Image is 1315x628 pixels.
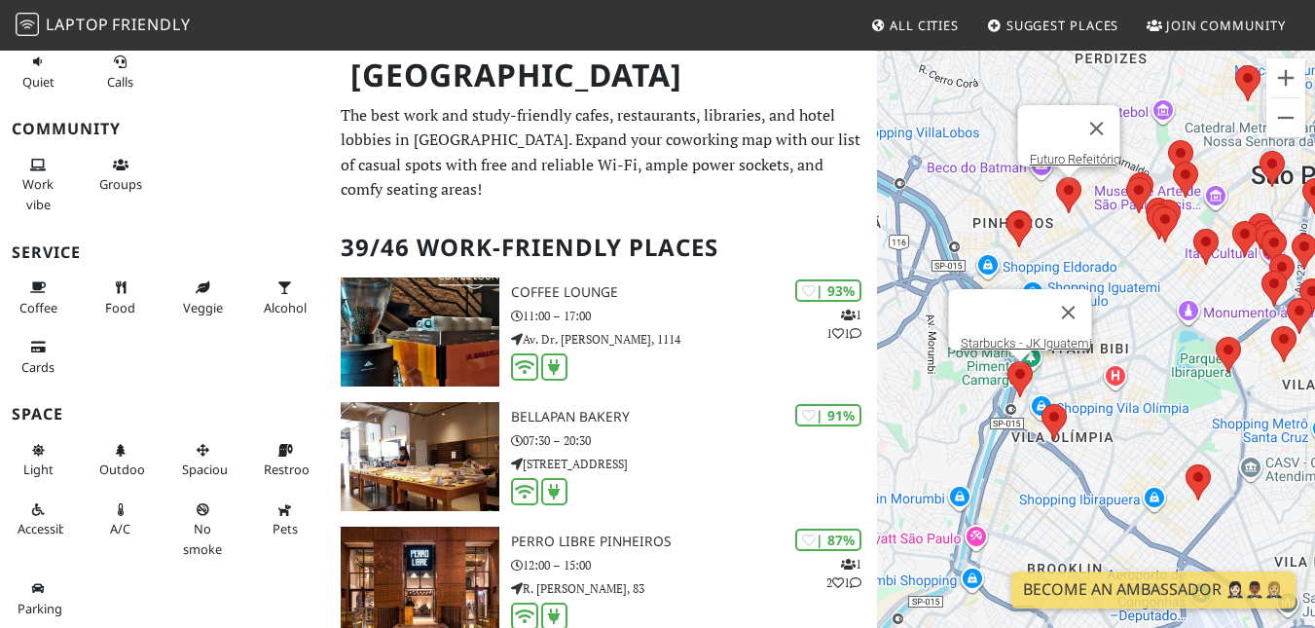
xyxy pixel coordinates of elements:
[112,14,190,35] span: Friendly
[93,272,146,323] button: Food
[12,494,64,545] button: Accessible
[107,73,133,91] span: Video/audio calls
[12,149,64,220] button: Work vibe
[16,13,39,36] img: LaptopFriendly
[183,299,223,316] span: Veggie
[341,218,865,277] h2: 39/46 Work-Friendly Places
[511,455,876,473] p: [STREET_ADDRESS]
[329,402,877,511] a: Bellapan Bakery | 91% Bellapan Bakery 07:30 – 20:30 [STREET_ADDRESS]
[273,520,298,537] span: Pet friendly
[18,600,62,617] span: Parking
[12,120,317,138] h3: Community
[23,461,54,478] span: Natural light
[335,49,873,102] h1: [GEOGRAPHIC_DATA]
[258,272,310,323] button: Alcohol
[341,103,865,203] p: The best work and study-friendly cafes, restaurants, libraries, and hotel lobbies in [GEOGRAPHIC_...
[12,573,64,624] button: Parking
[12,405,317,424] h3: Space
[22,73,55,91] span: Quiet
[183,520,222,557] span: Smoke free
[1044,289,1091,336] button: Fechar
[264,299,307,316] span: Alcohol
[12,46,64,97] button: Quiet
[110,520,130,537] span: Air conditioned
[264,461,321,478] span: Restroom
[19,299,57,316] span: Coffee
[826,555,861,592] p: 1 2 1
[99,461,150,478] span: Outdoor area
[795,404,861,426] div: | 91%
[795,529,861,551] div: | 87%
[511,284,876,301] h3: Coffee Lounge
[176,494,229,565] button: No smoke
[862,8,967,43] a: All Cities
[1011,572,1296,609] a: Become an Ambassador 🤵🏻‍♀️🤵🏾‍♂️🤵🏼‍♀️
[93,494,146,545] button: A/C
[511,556,876,574] p: 12:00 – 15:00
[1073,105,1119,152] button: Fechar
[341,402,500,511] img: Bellapan Bakery
[511,431,876,450] p: 07:30 – 20:30
[46,14,109,35] span: Laptop
[511,534,876,550] h3: Perro Libre Pinheiros
[21,358,55,376] span: Credit cards
[16,9,191,43] a: LaptopFriendly LaptopFriendly
[12,434,64,486] button: Light
[1006,17,1119,34] span: Suggest Places
[93,149,146,201] button: Groups
[511,307,876,325] p: 11:00 – 17:00
[99,175,142,193] span: Group tables
[890,17,959,34] span: All Cities
[258,494,310,545] button: Pets
[1139,8,1294,43] a: Join Community
[511,579,876,598] p: R. [PERSON_NAME], 83
[826,306,861,343] p: 1 1 1
[1266,58,1305,97] button: Aumentar o zoom
[1266,98,1305,137] button: Diminuir o zoom
[511,409,876,425] h3: Bellapan Bakery
[176,434,229,486] button: Spacious
[176,272,229,323] button: Veggie
[182,461,234,478] span: Spacious
[341,277,500,387] img: Coffee Lounge
[12,243,317,262] h3: Service
[22,175,54,212] span: People working
[93,434,146,486] button: Outdoor
[12,331,64,383] button: Cards
[12,272,64,323] button: Coffee
[1166,17,1286,34] span: Join Community
[105,299,135,316] span: Food
[258,434,310,486] button: Restroom
[960,336,1091,351] a: Starbucks - JK Iguatemi
[1029,152,1119,166] a: Futuro Refeitório
[93,46,146,97] button: Calls
[18,520,76,537] span: Accessible
[329,277,877,387] a: Coffee Lounge | 93% 111 Coffee Lounge 11:00 – 17:00 Av. Dr. [PERSON_NAME], 1114
[979,8,1127,43] a: Suggest Places
[511,330,876,349] p: Av. Dr. [PERSON_NAME], 1114
[795,279,861,302] div: | 93%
